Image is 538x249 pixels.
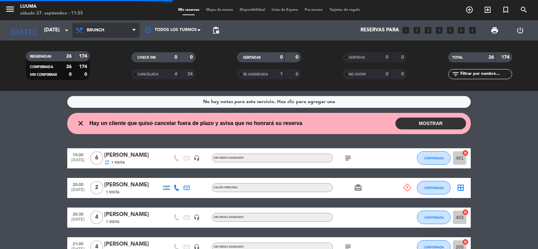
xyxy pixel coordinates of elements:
i: looks_3 [424,26,432,35]
div: LOG OUT [507,20,533,40]
span: Disponibilidad [236,8,268,12]
strong: 26 [66,64,72,69]
i: repeat [104,160,110,165]
span: Lista de Espera [268,8,301,12]
div: [PERSON_NAME] [104,151,161,160]
i: menu [5,4,15,14]
strong: 1 [280,72,283,76]
span: CONFIRMADA [424,245,444,249]
i: search [520,6,528,14]
span: Tarjetas de regalo [326,8,363,12]
span: 1 Visita [106,219,119,225]
span: CANCELADA [138,73,158,76]
span: Sin menú asignado [214,216,244,219]
strong: 0 [386,55,388,60]
i: looks_4 [435,26,444,35]
i: arrow_drop_down [63,26,71,34]
span: SENTADAS [243,56,261,59]
input: Filtrar por nombre... [460,70,512,78]
strong: 0 [69,72,72,77]
button: CONFIRMADA [417,211,451,224]
span: 21:00 [70,240,86,247]
span: RESERVADAS [30,55,51,58]
span: print [491,26,499,34]
i: looks_5 [446,26,455,35]
button: menu [5,4,15,17]
i: cancel [462,209,469,216]
span: Mis reservas [175,8,203,12]
strong: 0 [175,55,177,60]
span: 1 Visita [106,190,119,195]
i: looks_two [413,26,421,35]
span: 1 Visita [111,160,125,165]
div: Luuma [20,3,83,10]
i: add_circle_outline [465,6,473,14]
button: CONFIRMADA [417,151,451,165]
span: SIN CONFIRMAR [30,73,57,76]
div: No hay notas para este servicio. Haz clic para agregar una [203,98,335,106]
i: subject [344,154,352,162]
i: cancel [462,150,469,156]
i: looks_one [401,26,410,35]
span: [DATE] [70,188,86,195]
strong: 0 [386,72,388,76]
i: add_box [468,26,477,35]
i: power_settings_new [516,26,524,34]
span: 4 [90,211,103,224]
span: Brunch [87,28,104,33]
strong: 0 [84,72,88,77]
span: SERVIDAS [349,56,365,59]
strong: 174 [79,54,88,59]
strong: 0 [401,55,405,60]
span: pending_actions [212,26,220,34]
span: Reservas para [360,27,399,33]
div: [PERSON_NAME] [104,240,161,249]
strong: 174 [79,64,88,69]
span: CONFIRMADA [424,156,444,160]
span: [DATE] [70,217,86,225]
i: headset_mic [194,214,200,220]
i: cancel [462,239,469,245]
button: MOSTRAR [395,118,466,129]
span: Pre-acceso [301,8,326,12]
i: [DATE] [5,23,41,38]
strong: 174 [501,55,511,60]
span: Sin menú asignado [214,157,244,159]
i: filter_list [452,70,460,78]
div: [PERSON_NAME] [104,181,161,189]
strong: 0 [190,55,194,60]
strong: 6 [296,72,300,76]
strong: 0 [401,72,405,76]
i: exit_to_app [484,6,492,14]
strong: 4 [175,72,177,76]
strong: 26 [489,55,494,60]
span: CHECK INS [138,56,156,59]
strong: 0 [296,55,300,60]
span: Mapa de mesas [203,8,236,12]
button: CONFIRMADA [417,181,451,194]
i: border_all [457,184,465,192]
span: CONFIRMADA [424,216,444,219]
i: close [77,119,85,127]
span: CONFIRMADA [424,186,444,190]
span: 20:30 [70,210,86,218]
span: 20:00 [70,180,86,188]
span: CONFIRMADA [30,65,53,69]
span: 19:00 [70,151,86,158]
strong: 26 [66,54,72,59]
span: 6 [90,151,103,165]
span: NO SHOW [349,73,366,76]
span: SALÓN PRINCIPAL [214,186,238,189]
div: [PERSON_NAME] [104,210,161,219]
i: card_giftcard [354,184,362,192]
span: Sin menú asignado [214,246,244,248]
div: sábado 27. septiembre - 11:55 [20,10,83,17]
span: TOTAL [452,56,463,59]
span: RE AGENDADA [243,73,268,76]
strong: 34 [187,72,194,76]
i: looks_6 [457,26,466,35]
span: [DATE] [70,158,86,166]
span: Hay un cliente que quiso cancelar fuera de plazo y avisa que no honrará su reserva [89,119,302,128]
strong: 0 [280,55,283,60]
i: turned_in_not [502,6,510,14]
